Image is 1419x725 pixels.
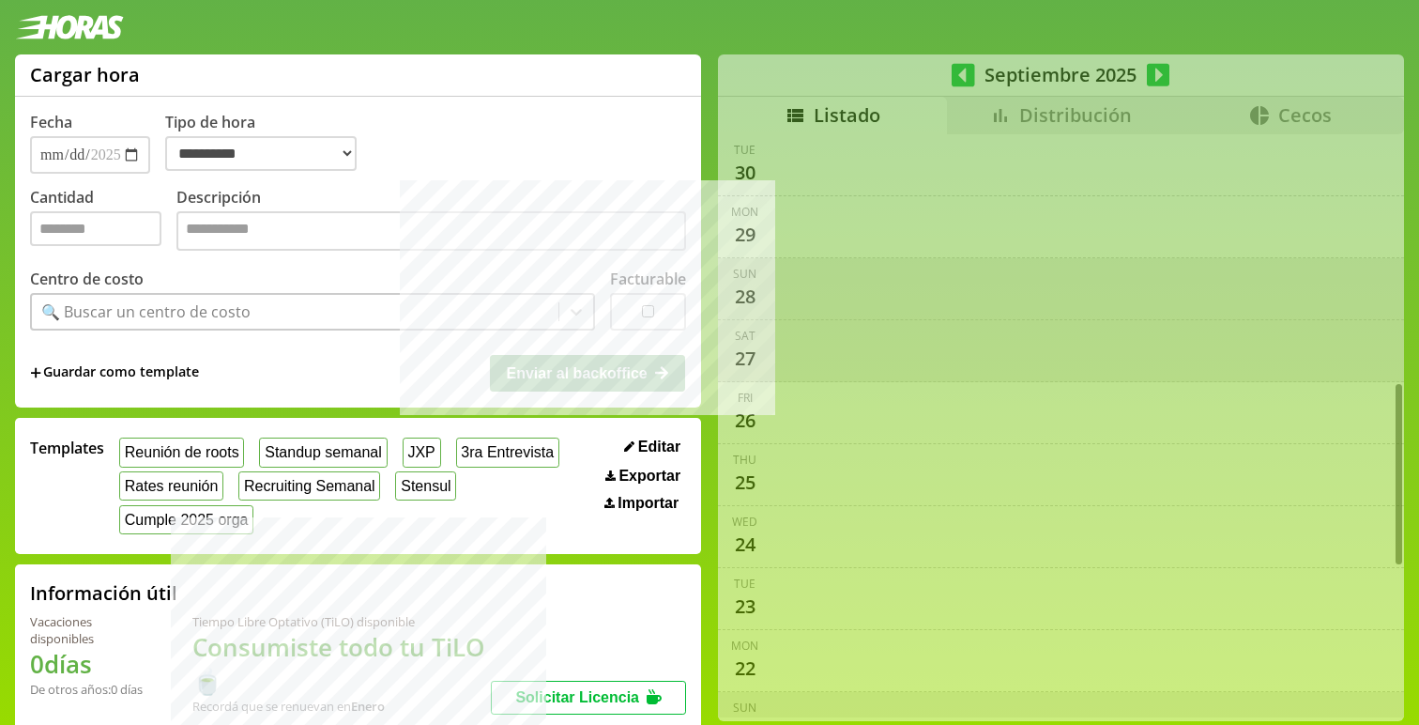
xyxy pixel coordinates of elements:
button: Stensul [395,471,456,501]
button: Editar [618,438,686,456]
textarea: Descripción [176,211,686,251]
button: JXP [403,438,441,467]
h1: Consumiste todo tu TiLO 🍵 [192,630,492,698]
div: De otros años: 0 días [30,681,147,698]
div: Recordá que se renuevan en [192,698,492,715]
label: Cantidad [30,187,176,255]
div: 🔍 Buscar un centro de costo [41,301,251,322]
button: 3ra Entrevista [456,438,559,467]
span: Importar [618,495,679,512]
span: Solicitar Licencia [515,689,639,705]
button: Cumple 2025 orga [119,505,253,534]
img: logotipo [15,15,124,39]
b: Enero [351,698,385,715]
div: Vacaciones disponibles [30,613,147,647]
h1: 0 días [30,647,147,681]
span: Templates [30,438,104,458]
button: Recruiting Semanal [238,471,380,501]
button: Rates reunión [119,471,223,501]
button: Reunión de roots [119,438,244,467]
div: Tiempo Libre Optativo (TiLO) disponible [192,613,492,630]
h1: Cargar hora [30,62,140,87]
button: Exportar [600,467,686,486]
label: Centro de costo [30,269,144,289]
select: Tipo de hora [165,136,357,171]
h2: Información útil [30,580,177,606]
span: Editar [638,439,680,455]
label: Descripción [176,187,686,255]
button: Solicitar Licencia [491,681,686,715]
span: Exportar [618,468,680,485]
button: Standup semanal [259,438,387,467]
input: Cantidad [30,211,161,246]
span: + [30,362,41,383]
label: Tipo de hora [165,112,372,174]
label: Facturable [610,269,686,289]
label: Fecha [30,112,72,132]
span: +Guardar como template [30,362,199,383]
